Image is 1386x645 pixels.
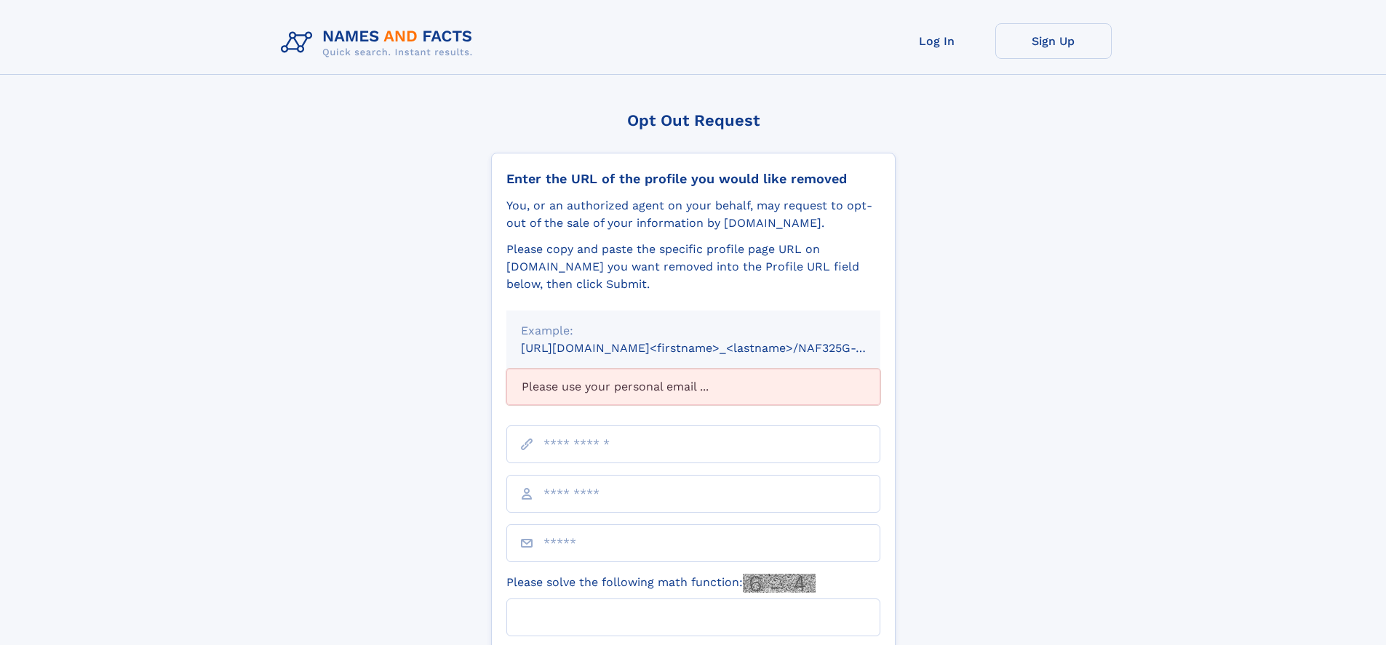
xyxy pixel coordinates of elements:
label: Please solve the following math function: [506,574,816,593]
div: Opt Out Request [491,111,896,129]
small: [URL][DOMAIN_NAME]<firstname>_<lastname>/NAF325G-xxxxxxxx [521,341,908,355]
div: You, or an authorized agent on your behalf, may request to opt-out of the sale of your informatio... [506,197,880,232]
div: Example: [521,322,866,340]
a: Log In [879,23,995,59]
a: Sign Up [995,23,1112,59]
div: Enter the URL of the profile you would like removed [506,171,880,187]
div: Please use your personal email ... [506,369,880,405]
div: Please copy and paste the specific profile page URL on [DOMAIN_NAME] you want removed into the Pr... [506,241,880,293]
img: Logo Names and Facts [275,23,485,63]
